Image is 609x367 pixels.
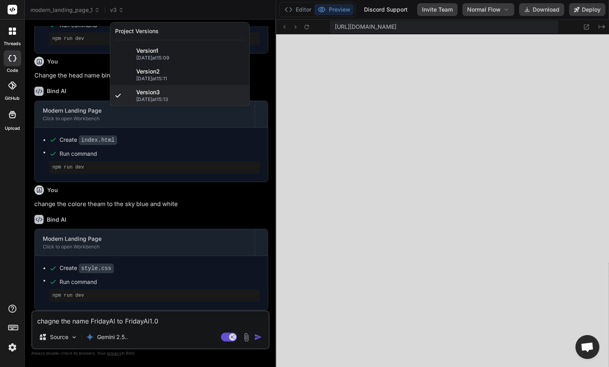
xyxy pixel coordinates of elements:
label: threads [4,40,21,47]
span: Version 1 [136,47,158,55]
div: Open chat [575,335,599,359]
span: [DATE] at 15:09 [136,55,245,61]
span: [DATE] at 15:13 [136,96,245,103]
span: Version 2 [136,67,160,75]
span: Version 3 [136,88,160,96]
label: Upload [5,125,20,132]
label: GitHub [5,95,20,102]
label: code [7,67,18,74]
img: settings [6,341,19,354]
div: Project Versions [115,27,159,35]
span: [DATE] at 15:11 [136,75,245,82]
